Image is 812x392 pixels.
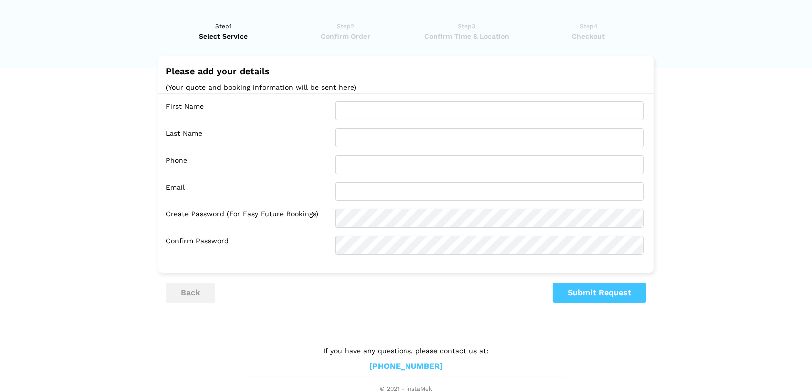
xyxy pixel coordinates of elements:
label: Confirm Password [166,236,328,255]
p: If you have any questions, please contact us at: [249,345,563,356]
button: Submit Request [553,283,646,303]
label: Phone [166,155,328,174]
label: Email [166,182,328,201]
span: Select Service [166,31,281,41]
a: Step1 [166,21,281,41]
p: (Your quote and booking information will be sent here) [166,81,646,94]
label: Last Name [166,128,328,147]
a: Step2 [288,21,403,41]
label: Create Password (for easy future bookings) [166,209,328,228]
a: [PHONE_NUMBER] [369,361,443,372]
a: Step4 [531,21,646,41]
button: back [166,283,215,303]
span: Confirm Time & Location [409,31,524,41]
span: Checkout [531,31,646,41]
h2: Please add your details [166,66,646,76]
span: Confirm Order [288,31,403,41]
a: Step3 [409,21,524,41]
label: First Name [166,101,328,120]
